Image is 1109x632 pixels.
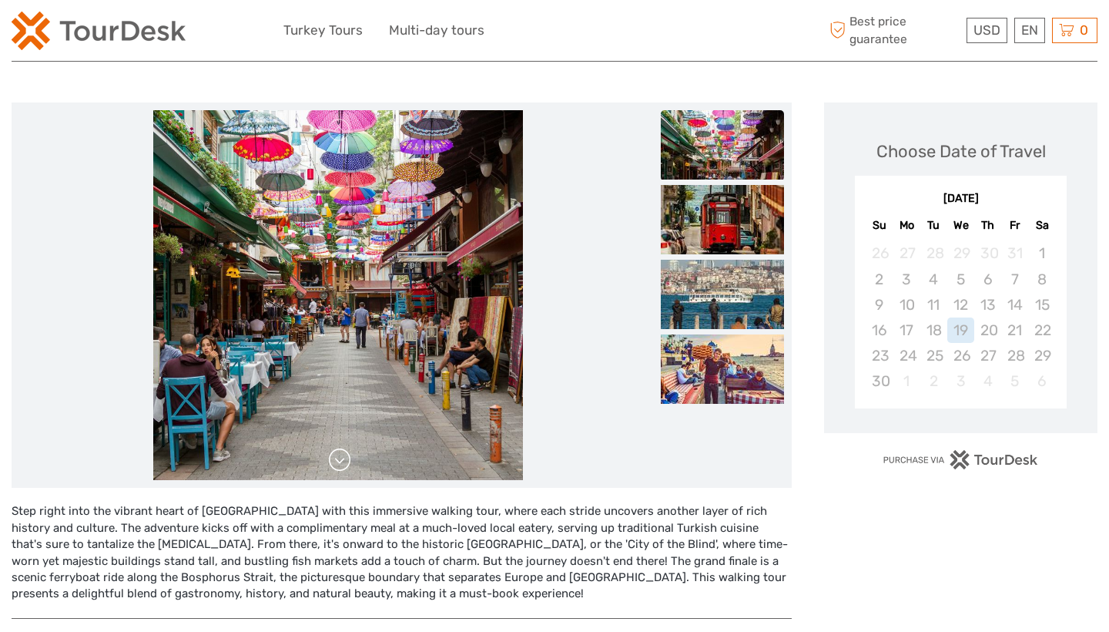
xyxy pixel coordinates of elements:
[283,19,363,42] a: Turkey Tours
[1028,292,1055,318] div: Not available Saturday, November 15th, 2025
[389,19,484,42] a: Multi-day tours
[866,267,893,292] div: Not available Sunday, November 2nd, 2025
[1028,267,1055,292] div: Not available Saturday, November 8th, 2025
[893,318,920,343] div: Not available Monday, November 17th, 2025
[661,260,784,329] img: 02C76A10CB7AC8D5D52EA4857C7BF0C0A5FF064B576E4EAA3093006AF68DFFFA_160x90.jpg
[974,343,1001,368] div: Not available Thursday, November 27th, 2025
[974,368,1001,394] div: Not available Thursday, December 4th, 2025
[866,368,893,394] div: Not available Sunday, November 30th, 2025
[1028,343,1055,368] div: Not available Saturday, November 29th, 2025
[1028,240,1055,266] div: Not available Saturday, November 1st, 2025
[22,27,174,39] p: We're away right now. Please check back later!
[153,110,523,480] img: AFAC654AA54E6807BF7C37BEAAAC9CA2BE8A2AC2A014204D7BD6EB432E3EA023_main_slider.jpg
[1001,267,1028,292] div: Not available Friday, November 7th, 2025
[974,267,1001,292] div: Not available Thursday, November 6th, 2025
[893,292,920,318] div: Not available Monday, November 10th, 2025
[974,292,1001,318] div: Not available Thursday, November 13th, 2025
[947,240,974,266] div: Not available Wednesday, October 29th, 2025
[12,12,186,50] img: 2254-3441b4b5-4e5f-4d00-b396-31f1d84a6ebf_logo_small.png
[947,368,974,394] div: Not available Wednesday, December 3rd, 2025
[866,292,893,318] div: Not available Sunday, November 9th, 2025
[1001,318,1028,343] div: Not available Friday, November 21st, 2025
[1001,240,1028,266] div: Not available Friday, October 31st, 2025
[974,215,1001,236] div: Th
[1028,318,1055,343] div: Not available Saturday, November 22nd, 2025
[859,240,1061,394] div: month 2025-11
[920,368,947,394] div: Not available Tuesday, December 2nd, 2025
[661,185,784,254] img: F3C9522A7377D8D1CF1E97B13FB6955F444CCAD52B52C2961BB420BD41028783_160x90.jpg
[855,191,1067,207] div: [DATE]
[974,318,1001,343] div: Not available Thursday, November 20th, 2025
[661,110,784,180] img: AFAC654AA54E6807BF7C37BEAAAC9CA2BE8A2AC2A014204D7BD6EB432E3EA023_160x90.jpg
[947,292,974,318] div: Not available Wednesday, November 12th, 2025
[1001,215,1028,236] div: Fr
[12,503,792,603] div: Step right into the vibrant heart of [GEOGRAPHIC_DATA] with this immersive walking tour, where ea...
[1001,368,1028,394] div: Not available Friday, December 5th, 2025
[920,215,947,236] div: Tu
[920,267,947,292] div: Not available Tuesday, November 4th, 2025
[883,450,1039,469] img: PurchaseViaTourDesk.png
[177,24,196,42] button: Open LiveChat chat widget
[1077,22,1091,38] span: 0
[866,240,893,266] div: Not available Sunday, October 26th, 2025
[893,267,920,292] div: Not available Monday, November 3rd, 2025
[866,343,893,368] div: Not available Sunday, November 23rd, 2025
[947,267,974,292] div: Not available Wednesday, November 5th, 2025
[893,343,920,368] div: Not available Monday, November 24th, 2025
[947,215,974,236] div: We
[1014,18,1045,43] div: EN
[920,343,947,368] div: Not available Tuesday, November 25th, 2025
[947,343,974,368] div: Not available Wednesday, November 26th, 2025
[947,318,974,343] div: Not available Wednesday, November 19th, 2025
[920,292,947,318] div: Not available Tuesday, November 11th, 2025
[920,318,947,343] div: Not available Tuesday, November 18th, 2025
[893,240,920,266] div: Not available Monday, October 27th, 2025
[974,240,1001,266] div: Not available Thursday, October 30th, 2025
[866,318,893,343] div: Not available Sunday, November 16th, 2025
[661,334,784,404] img: D62C2130337DAF12A01B562DB101F8C856D92CB4D249B362110AFE7DFA278300_160x90.jpg
[1028,368,1055,394] div: Not available Saturday, December 6th, 2025
[893,215,920,236] div: Mo
[920,240,947,266] div: Not available Tuesday, October 28th, 2025
[876,140,1046,163] div: Choose Date of Travel
[893,368,920,394] div: Not available Monday, December 1st, 2025
[1001,343,1028,368] div: Not available Friday, November 28th, 2025
[826,13,963,47] span: Best price guarantee
[1028,215,1055,236] div: Sa
[973,22,1000,38] span: USD
[866,215,893,236] div: Su
[1001,292,1028,318] div: Not available Friday, November 14th, 2025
